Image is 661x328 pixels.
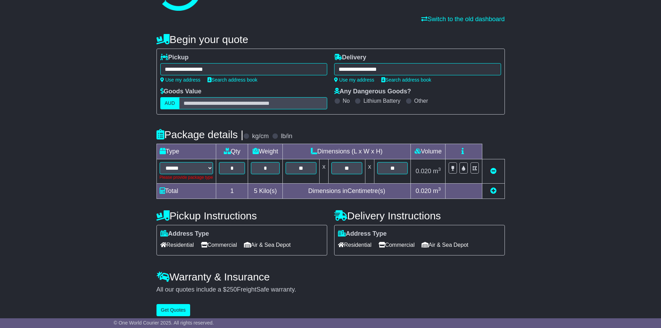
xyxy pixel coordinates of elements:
[254,187,257,194] span: 5
[201,239,237,250] span: Commercial
[363,98,400,104] label: Lithium Battery
[319,159,328,184] td: x
[381,77,431,83] a: Search address book
[438,167,441,172] sup: 3
[207,77,257,83] a: Search address book
[283,184,411,199] td: Dimensions in Centimetre(s)
[365,159,374,184] td: x
[343,98,350,104] label: No
[414,98,428,104] label: Other
[160,174,213,180] div: Please provide package type
[156,304,190,316] button: Get Quotes
[160,230,209,238] label: Address Type
[156,34,505,45] h4: Begin your quote
[433,187,441,194] span: m
[227,286,237,293] span: 250
[433,168,441,175] span: m
[416,187,431,194] span: 0.020
[422,239,468,250] span: Air & Sea Depot
[248,184,283,199] td: Kilo(s)
[160,97,180,109] label: AUD
[160,239,194,250] span: Residential
[248,144,283,159] td: Weight
[334,210,505,221] h4: Delivery Instructions
[490,168,497,175] a: Remove this item
[216,184,248,199] td: 1
[416,168,431,175] span: 0.020
[114,320,214,326] span: © One World Courier 2025. All rights reserved.
[411,144,446,159] td: Volume
[160,77,201,83] a: Use my address
[421,16,505,23] a: Switch to the old dashboard
[438,186,441,192] sup: 3
[216,144,248,159] td: Qty
[156,286,505,294] div: All our quotes include a $ FreightSafe warranty.
[338,239,372,250] span: Residential
[338,230,387,238] label: Address Type
[156,129,244,140] h4: Package details |
[156,271,505,283] h4: Warranty & Insurance
[160,88,202,95] label: Goods Value
[334,88,411,95] label: Any Dangerous Goods?
[281,133,292,140] label: lb/in
[156,184,216,199] td: Total
[160,54,189,61] label: Pickup
[156,144,216,159] td: Type
[379,239,415,250] span: Commercial
[334,77,374,83] a: Use my address
[283,144,411,159] td: Dimensions (L x W x H)
[334,54,366,61] label: Delivery
[244,239,291,250] span: Air & Sea Depot
[490,187,497,194] a: Add new item
[156,210,327,221] h4: Pickup Instructions
[252,133,269,140] label: kg/cm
